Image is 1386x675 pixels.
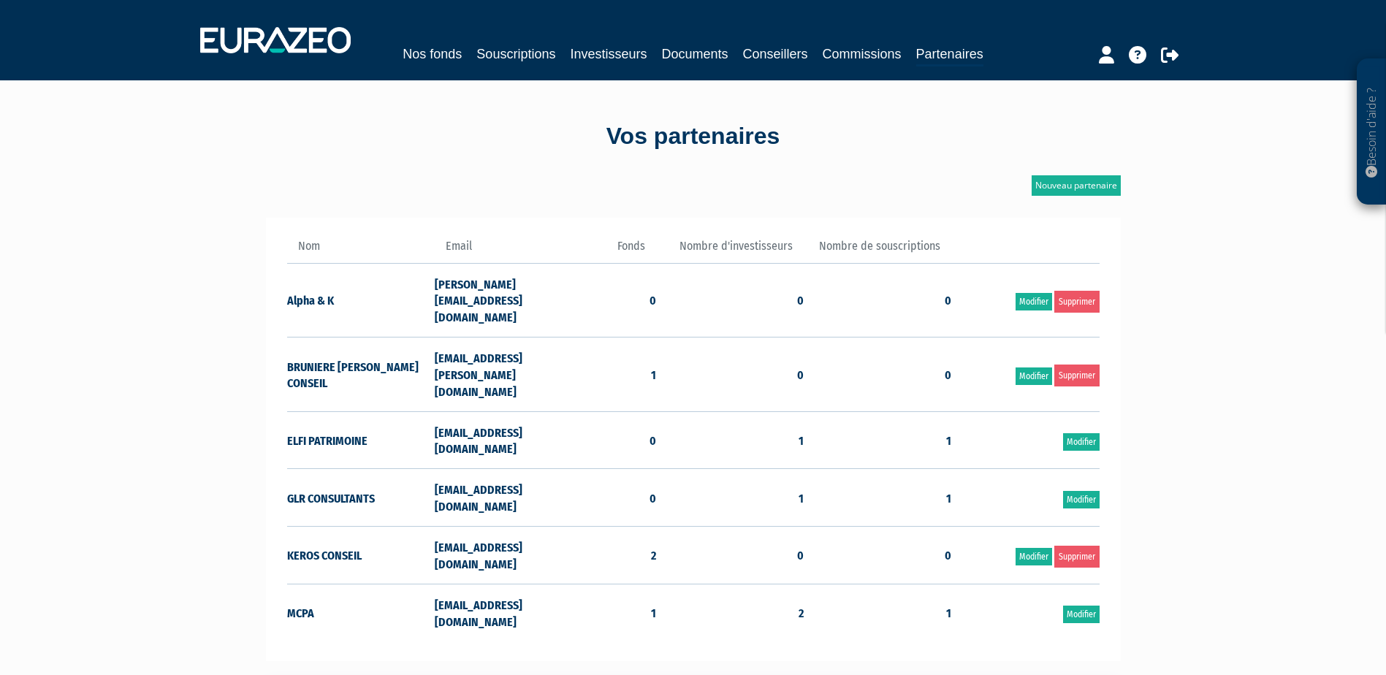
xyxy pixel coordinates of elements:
[804,469,951,527] td: 1
[661,44,728,64] a: Documents
[804,238,951,263] th: Nombre de souscriptions
[656,263,804,337] td: 0
[823,44,902,64] a: Commissions
[435,238,582,263] th: Email
[277,120,1110,153] div: Vos partenaires
[435,263,582,337] td: [PERSON_NAME][EMAIL_ADDRESS][DOMAIN_NAME]
[287,263,435,337] td: Alpha & K
[1054,365,1100,386] a: Supprimer
[582,526,656,584] td: 2
[804,411,951,469] td: 1
[287,238,435,263] th: Nom
[287,526,435,584] td: KEROS CONSEIL
[1016,293,1052,310] a: Modifier
[287,337,435,412] td: BRUNIERE [PERSON_NAME] CONSEIL
[287,411,435,469] td: ELFI PATRIMOINE
[582,411,656,469] td: 0
[804,584,951,641] td: 1
[435,411,582,469] td: [EMAIL_ADDRESS][DOMAIN_NAME]
[656,411,804,469] td: 1
[656,337,804,412] td: 0
[743,44,808,64] a: Conseillers
[403,44,462,64] a: Nos fonds
[1016,548,1052,565] a: Modifier
[435,469,582,527] td: [EMAIL_ADDRESS][DOMAIN_NAME]
[582,238,656,263] th: Fonds
[1054,546,1100,568] a: Supprimer
[1032,175,1121,196] a: Nouveau partenaire
[582,469,656,527] td: 0
[476,44,555,64] a: Souscriptions
[1363,66,1380,198] p: Besoin d'aide ?
[656,238,804,263] th: Nombre d'investisseurs
[287,584,435,641] td: MCPA
[582,263,656,337] td: 0
[200,27,351,53] img: 1732889491-logotype_eurazeo_blanc_rvb.png
[656,469,804,527] td: 1
[804,526,951,584] td: 0
[656,526,804,584] td: 0
[804,337,951,412] td: 0
[1016,367,1052,385] a: Modifier
[1063,606,1100,623] a: Modifier
[916,44,983,66] a: Partenaires
[435,584,582,641] td: [EMAIL_ADDRESS][DOMAIN_NAME]
[804,263,951,337] td: 0
[582,337,656,412] td: 1
[656,584,804,641] td: 2
[570,44,647,64] a: Investisseurs
[1063,433,1100,451] a: Modifier
[1063,491,1100,508] a: Modifier
[287,469,435,527] td: GLR CONSULTANTS
[435,337,582,412] td: [EMAIL_ADDRESS][PERSON_NAME][DOMAIN_NAME]
[582,584,656,641] td: 1
[1054,291,1100,313] a: Supprimer
[435,526,582,584] td: [EMAIL_ADDRESS][DOMAIN_NAME]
